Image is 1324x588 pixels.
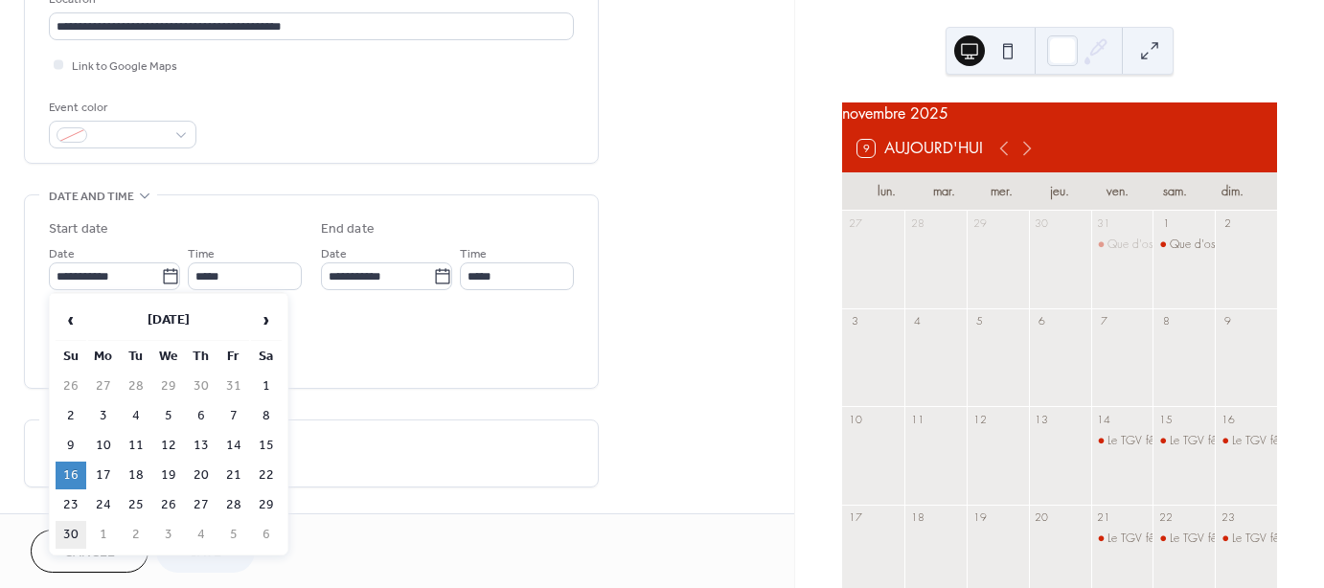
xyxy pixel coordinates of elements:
[251,373,282,400] td: 1
[1153,531,1215,547] div: Le TGV fête 40 ans et double la mise en scène
[973,172,1031,211] div: mer.
[1158,216,1173,231] div: 1
[1215,433,1277,449] div: Le TGV fête 40 ans et double la mise en scène
[1215,531,1277,547] div: Le TGV fête 40 ans et double la mise en scène
[910,314,925,328] div: 4
[186,373,217,400] td: 30
[153,462,184,489] td: 19
[910,510,925,525] div: 18
[186,343,217,371] th: Th
[88,373,119,400] td: 27
[153,343,184,371] th: We
[851,135,990,162] button: 9Aujourd'hui
[88,300,249,341] th: [DATE]
[88,432,119,460] td: 10
[121,462,151,489] td: 18
[1088,172,1146,211] div: ven.
[251,402,282,430] td: 8
[72,57,177,77] span: Link to Google Maps
[1221,510,1235,525] div: 23
[121,491,151,519] td: 25
[218,521,249,549] td: 5
[31,530,148,573] button: Cancel
[56,343,86,371] th: Su
[1035,314,1049,328] div: 6
[252,301,281,339] span: ›
[1146,172,1203,211] div: sam.
[1158,412,1173,426] div: 15
[848,412,862,426] div: 10
[56,402,86,430] td: 2
[153,491,184,519] td: 26
[218,402,249,430] td: 7
[218,462,249,489] td: 21
[1091,433,1153,449] div: Le TGV fête 40 ans et double la mise en scène
[251,462,282,489] td: 22
[321,219,375,239] div: End date
[1221,216,1235,231] div: 2
[218,373,249,400] td: 31
[251,491,282,519] td: 29
[848,314,862,328] div: 3
[153,432,184,460] td: 12
[218,343,249,371] th: Fr
[56,462,86,489] td: 16
[186,491,217,519] td: 27
[49,98,193,118] div: Event color
[121,373,151,400] td: 28
[1097,216,1111,231] div: 31
[88,402,119,430] td: 3
[88,491,119,519] td: 24
[1097,510,1111,525] div: 21
[972,314,987,328] div: 5
[910,412,925,426] div: 11
[49,187,134,207] span: Date and time
[1153,433,1215,449] div: Le TGV fête 40 ans et double la mise en scène
[848,510,862,525] div: 17
[218,491,249,519] td: 28
[56,432,86,460] td: 9
[57,301,85,339] span: ‹
[1097,412,1111,426] div: 14
[88,521,119,549] td: 1
[1091,531,1153,547] div: Le TGV fête 40 ans et double la mise en scène
[1158,510,1173,525] div: 22
[56,373,86,400] td: 26
[49,219,108,239] div: Start date
[88,462,119,489] td: 17
[56,491,86,519] td: 23
[186,432,217,460] td: 13
[121,521,151,549] td: 2
[972,510,987,525] div: 19
[251,432,282,460] td: 15
[121,343,151,371] th: Tu
[1097,314,1111,328] div: 7
[56,521,86,549] td: 30
[1031,172,1088,211] div: jeu.
[1170,237,1266,253] div: Que d'os Que d'os
[121,432,151,460] td: 11
[915,172,972,211] div: mar.
[121,402,151,430] td: 4
[186,402,217,430] td: 6
[153,402,184,430] td: 5
[1221,412,1235,426] div: 16
[848,216,862,231] div: 27
[186,521,217,549] td: 4
[460,244,487,264] span: Time
[153,373,184,400] td: 29
[64,543,115,563] span: Cancel
[1221,314,1235,328] div: 9
[251,343,282,371] th: Sa
[1035,510,1049,525] div: 20
[1153,237,1215,253] div: Que d'os Que d'os
[1091,237,1153,253] div: Que d'os Que d'os
[321,244,347,264] span: Date
[153,521,184,549] td: 3
[88,343,119,371] th: Mo
[49,244,75,264] span: Date
[1107,237,1203,253] div: Que d'os Que d'os
[1204,172,1262,211] div: dim.
[1035,216,1049,231] div: 30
